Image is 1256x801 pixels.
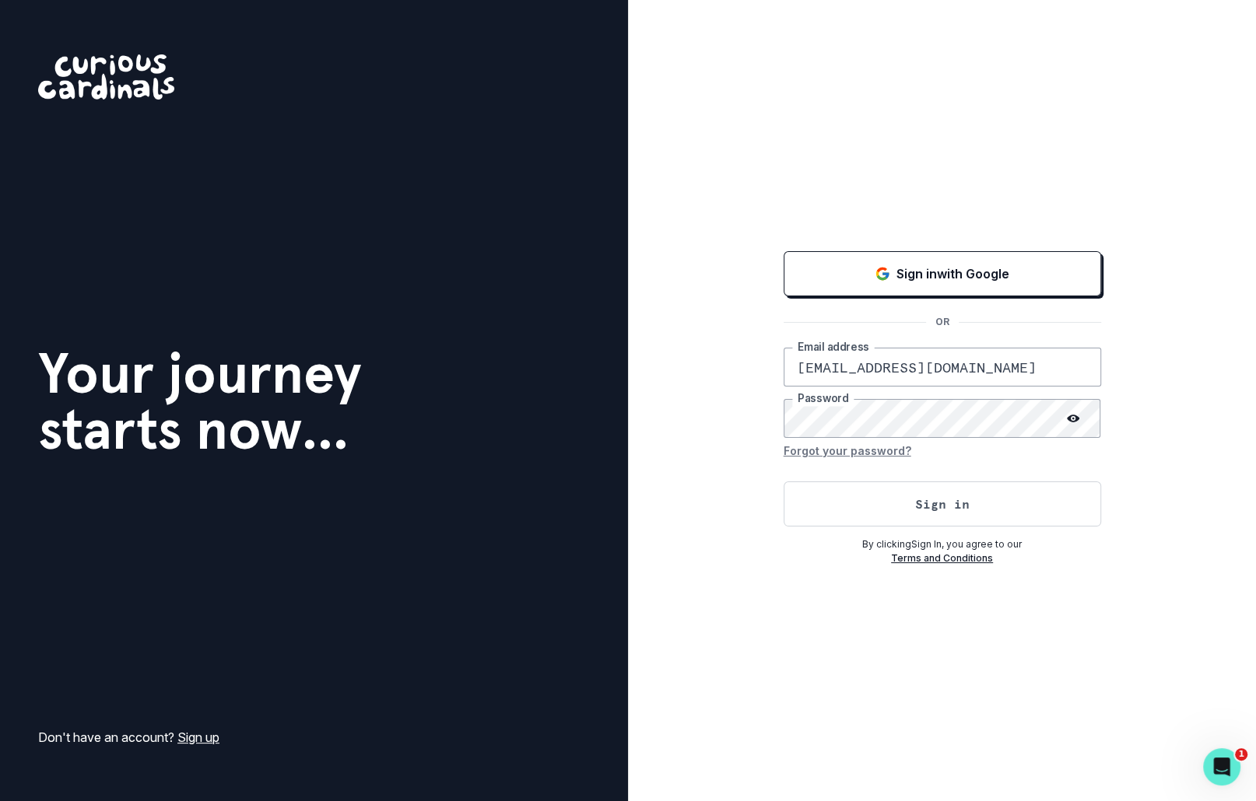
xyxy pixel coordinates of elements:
img: Curious Cardinals Logo [38,54,174,100]
p: OR [926,315,959,329]
iframe: Intercom live chat [1203,748,1240,785]
span: 1 [1235,748,1247,761]
p: Don't have an account? [38,728,219,747]
button: Sign in with Google (GSuite) [784,251,1101,296]
button: Sign in [784,481,1101,526]
h1: Your journey starts now... [38,345,362,457]
a: Sign up [177,729,219,745]
p: Sign in with Google [896,264,1009,283]
a: Terms and Conditions [891,552,993,564]
button: Forgot your password? [784,438,911,463]
p: By clicking Sign In , you agree to our [784,537,1101,551]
